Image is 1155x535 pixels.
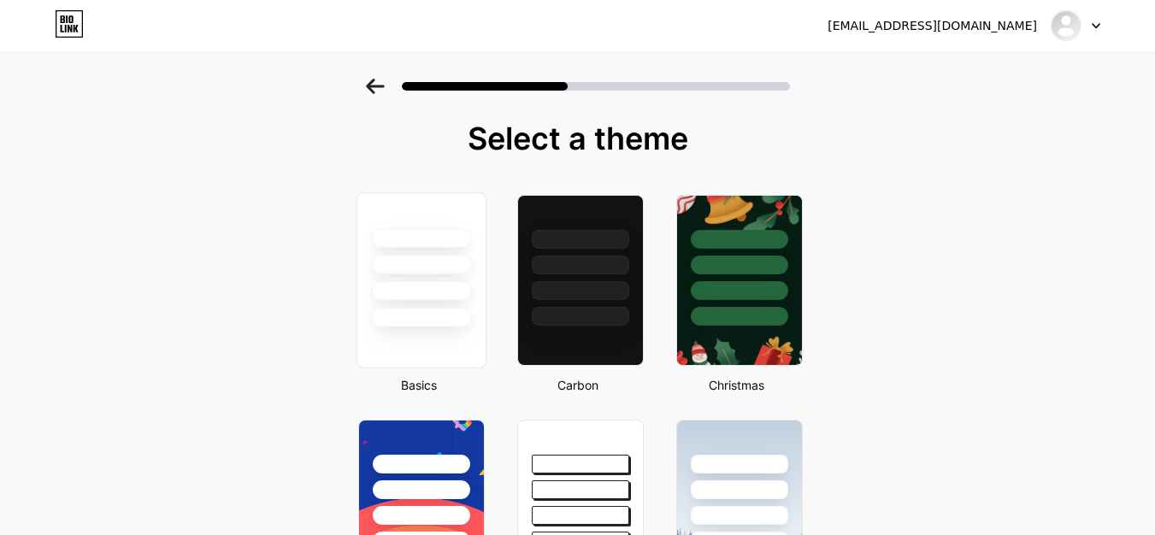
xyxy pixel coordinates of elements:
[512,376,644,394] div: Carbon
[671,376,803,394] div: Christmas
[353,376,485,394] div: Basics
[828,17,1037,35] div: [EMAIL_ADDRESS][DOMAIN_NAME]
[1050,9,1082,42] img: fly88digital
[351,121,804,156] div: Select a theme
